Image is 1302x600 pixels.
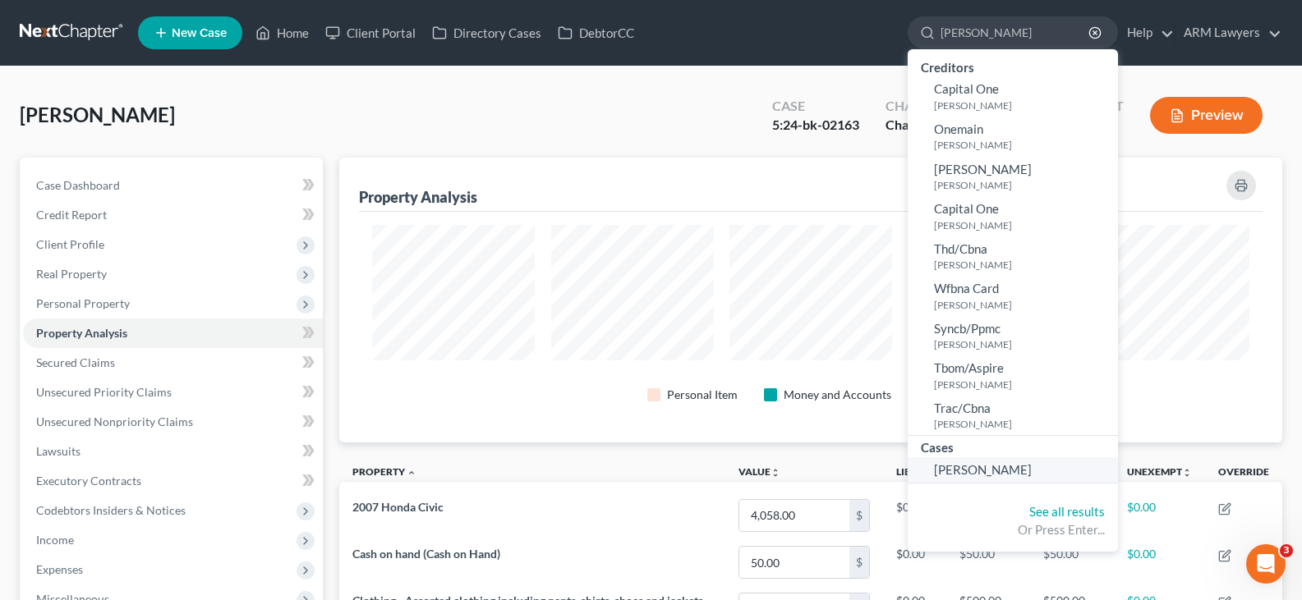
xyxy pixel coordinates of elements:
span: [PERSON_NAME] [934,462,1032,477]
a: Unsecured Priority Claims [23,378,323,407]
span: Onemain [934,121,983,136]
a: Home [247,18,317,48]
a: [PERSON_NAME] [908,457,1118,483]
a: Unsecured Nonpriority Claims [23,407,323,437]
span: Executory Contracts [36,474,141,488]
a: Liensunfold_more [896,465,933,478]
div: Property Analysis [359,187,477,207]
div: Chapter [886,116,949,135]
a: Valueunfold_more [738,465,780,478]
a: Executory Contracts [23,466,323,496]
button: Preview [1150,97,1263,134]
i: unfold_more [771,468,780,478]
span: Real Property [36,267,107,281]
div: Cases [908,436,1118,456]
span: Syncb/Ppmc [934,321,1001,336]
span: New Case [172,27,227,39]
span: Personal Property [36,296,130,310]
small: [PERSON_NAME] [934,298,1114,312]
span: [PERSON_NAME] [934,162,1032,176]
div: Creditors [908,56,1118,76]
a: Help [1119,18,1174,48]
span: Case Dashboard [36,178,120,192]
small: [PERSON_NAME] [934,258,1114,272]
span: Property Analysis [36,326,127,340]
span: Lawsuits [36,444,81,458]
a: Lawsuits [23,437,323,466]
td: $50.00 [1030,539,1114,586]
span: Expenses [36,562,83,576]
a: Client Portal [317,18,424,48]
i: unfold_more [1182,468,1192,478]
a: [PERSON_NAME][PERSON_NAME] [908,157,1118,197]
span: Cash on hand (Cash on Hand) [352,547,500,561]
input: Search by name... [941,17,1091,48]
a: Capital One[PERSON_NAME] [908,76,1118,117]
a: Wfbna Card[PERSON_NAME] [908,276,1118,316]
input: 0.00 [739,547,849,578]
a: Property Analysis [23,318,323,348]
span: 2007 Honda Civic [352,500,444,514]
span: Codebtors Insiders & Notices [36,503,186,517]
td: $0.00 [883,492,946,538]
span: Secured Claims [36,355,115,369]
td: $0.00 [1114,492,1205,538]
div: $ [849,547,869,578]
span: Credit Report [36,208,107,222]
div: $ [849,500,869,531]
span: Income [36,533,74,547]
small: [PERSON_NAME] [934,337,1114,351]
a: DebtorCC [550,18,642,48]
a: See all results [1029,504,1105,519]
a: Credit Report [23,200,323,230]
input: 0.00 [739,500,849,531]
span: Tbom/Aspire [934,360,1004,375]
span: Unsecured Nonpriority Claims [36,415,193,428]
a: Case Dashboard [23,171,323,200]
div: Chapter [886,97,949,116]
a: Directory Cases [424,18,550,48]
span: Capital One [934,81,999,96]
a: Unexemptunfold_more [1127,465,1192,478]
span: Thd/Cbna [934,241,987,256]
a: Tbom/Aspire[PERSON_NAME] [908,355,1118,396]
small: [PERSON_NAME] [934,178,1114,192]
a: Capital One[PERSON_NAME] [908,196,1118,236]
span: 3 [1280,544,1293,557]
span: Wfbna Card [934,281,999,295]
small: [PERSON_NAME] [934,378,1114,392]
a: Secured Claims [23,348,323,378]
td: $0.00 [883,539,946,586]
small: [PERSON_NAME] [934,218,1114,232]
a: Thd/Cbna[PERSON_NAME] [908,236,1118,277]
small: [PERSON_NAME] [934,98,1114,112]
span: Capital One [934,201,999,216]
td: $0.00 [1114,539,1205,586]
div: Personal Item [667,387,738,403]
div: Or Press Enter... [921,521,1105,538]
i: expand_less [407,468,416,478]
a: Trac/Cbna[PERSON_NAME] [908,396,1118,436]
a: Syncb/Ppmc[PERSON_NAME] [908,316,1118,356]
a: ARM Lawyers [1175,18,1281,48]
span: [PERSON_NAME] [20,103,175,126]
small: [PERSON_NAME] [934,138,1114,152]
th: Override [1205,456,1282,492]
iframe: Intercom live chat [1246,544,1286,584]
span: Client Profile [36,237,104,251]
div: Money and Accounts [784,387,891,403]
small: [PERSON_NAME] [934,417,1114,431]
td: $50.00 [946,539,1030,586]
a: Property expand_less [352,465,416,478]
span: Trac/Cbna [934,401,991,415]
span: Unsecured Priority Claims [36,385,172,399]
div: Case [772,97,859,116]
a: Onemain[PERSON_NAME] [908,117,1118,157]
div: 5:24-bk-02163 [772,116,859,135]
